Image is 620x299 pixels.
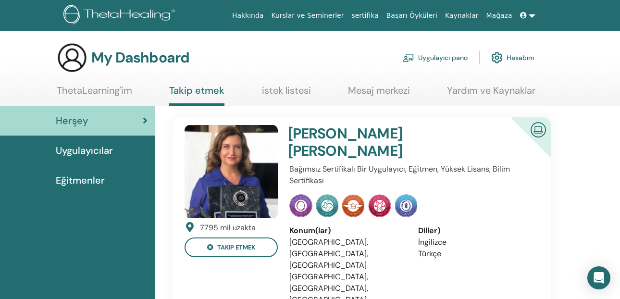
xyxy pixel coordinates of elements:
a: Kurslar ve Seminerler [267,7,347,25]
div: Diller) [418,225,533,237]
li: Türkçe [418,248,533,260]
p: Bağımsız Sertifikalı Bir Uygulayıcı, Eğitmen, Yüksek Lisans, Bilim Sertifikası [289,163,533,187]
a: Başarı Öyküleri [383,7,441,25]
span: Uygulayıcılar [56,143,113,158]
div: Open Intercom Messenger [587,266,610,289]
span: Herşey [56,113,88,128]
a: Kaynaklar [441,7,483,25]
img: logo.png [63,5,178,26]
a: Takip etmek [169,85,224,106]
span: Eğitmenler [56,173,105,187]
div: Konum(lar) [289,225,404,237]
img: Sertifikalı Çevrimiçi Eğitmen [527,118,550,140]
img: default.jpg [185,125,278,218]
img: cog.svg [491,50,503,66]
img: generic-user-icon.jpg [57,42,87,73]
a: Hesabım [491,47,534,68]
h3: My Dashboard [91,49,189,66]
a: Mesaj merkezi [348,85,410,103]
div: 7795 mil uzakta [200,222,256,234]
a: sertifika [347,7,382,25]
a: istek listesi [262,85,311,103]
img: chalkboard-teacher.svg [403,53,414,62]
a: Mağaza [482,7,516,25]
a: Hakkında [228,7,268,25]
h4: [PERSON_NAME] [PERSON_NAME] [288,125,492,160]
li: İngilizce [418,237,533,248]
li: [GEOGRAPHIC_DATA], [GEOGRAPHIC_DATA], [GEOGRAPHIC_DATA] [289,237,404,271]
a: ThetaLearning'im [57,85,132,103]
button: takip etmek [185,237,278,257]
a: Uygulayıcı pano [403,47,468,68]
div: Sertifikalı Çevrimiçi Eğitmen [496,117,551,173]
a: Yardım ve Kaynaklar [447,85,535,103]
